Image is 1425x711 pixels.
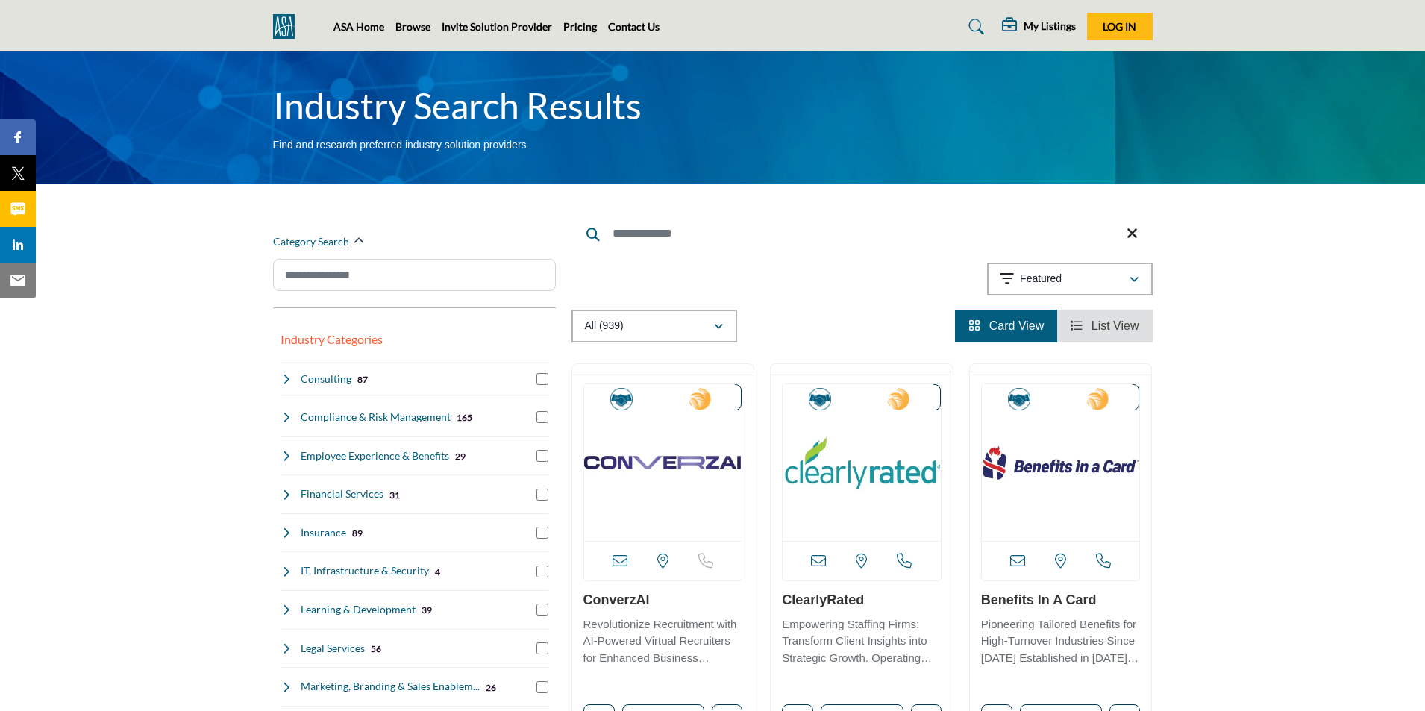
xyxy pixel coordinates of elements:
span: List View [1092,319,1139,332]
div: 31 Results For Financial Services [389,488,400,501]
a: Revolutionize Recruitment with AI-Powered Virtual Recruiters for Enhanced Business Success. The c... [583,613,743,667]
p: Pioneering Tailored Benefits for High-Turnover Industries Since [DATE] Established in [DATE], thi... [981,616,1141,667]
b: 165 [457,413,472,423]
img: 2025 Staffing World Exhibitors Badge Icon [666,388,733,410]
input: Select Insurance checkbox [536,527,548,539]
input: Select Consulting checkbox [536,373,548,385]
span: Log In [1103,20,1136,33]
a: Open Listing in new tab [783,384,941,541]
p: Empowering Staffing Firms: Transform Client Insights into Strategic Growth. Operating within the ... [782,616,942,667]
p: All (939) [585,319,624,333]
a: View Card [968,319,1044,332]
button: All (939) [571,310,737,342]
input: Select IT, Infrastructure & Security checkbox [536,566,548,577]
a: Search [954,15,994,39]
input: Search Keyword [571,216,1153,251]
h1: Industry Search Results [273,83,642,129]
button: Log In [1087,13,1153,40]
h4: Legal Services: Employment law expertise and legal counsel focused on staffing industry regulations. [301,641,365,656]
a: ClearlyRated [782,592,864,607]
div: 39 Results For Learning & Development [422,603,432,616]
a: Open Listing in new tab [584,384,742,541]
b: 56 [371,644,381,654]
h3: ClearlyRated [782,592,942,609]
a: Browse [395,20,430,33]
img: ClearlyRated [783,384,941,541]
h3: Benefits in a Card [981,592,1141,609]
input: Select Financial Services checkbox [536,489,548,501]
a: ASA Home [333,20,384,33]
b: 29 [455,451,466,462]
a: Pioneering Tailored Benefits for High-Turnover Industries Since [DATE] Established in [DATE], thi... [981,613,1141,667]
b: 39 [422,605,432,616]
p: Featured [1020,272,1062,286]
input: Search Category [273,259,556,291]
a: Contact Us [608,20,660,33]
img: Benefits in a Card [982,384,1140,541]
h4: Consulting: Strategic advisory services to help staffing firms optimize operations and grow their... [301,372,351,386]
img: Corporate Partners Badge Icon [786,388,854,410]
a: Benefits in a Card [981,592,1097,607]
a: Open Listing in new tab [982,384,1140,541]
li: Card View [955,310,1057,342]
a: View List [1071,319,1139,332]
a: Pricing [563,20,597,33]
h4: IT, Infrastructure & Security: Technology infrastructure, cybersecurity, and IT support services ... [301,563,429,578]
li: List View [1057,310,1152,342]
button: Industry Categories [281,331,383,348]
div: 87 Results For Consulting [357,372,368,386]
input: Select Marketing, Branding & Sales Enablement checkbox [536,681,548,693]
div: 165 Results For Compliance & Risk Management [457,410,472,424]
button: Featured [987,263,1153,295]
h4: Employee Experience & Benefits: Solutions for enhancing workplace culture, employee satisfaction,... [301,448,449,463]
div: My Listings [1002,18,1076,36]
input: Select Learning & Development checkbox [536,604,548,616]
b: 26 [486,683,496,693]
div: 89 Results For Insurance [352,526,363,539]
div: 56 Results For Legal Services [371,642,381,655]
b: 89 [352,528,363,539]
p: Revolutionize Recruitment with AI-Powered Virtual Recruiters for Enhanced Business Success. The c... [583,616,743,667]
input: Select Legal Services checkbox [536,642,548,654]
b: 87 [357,375,368,385]
b: 31 [389,490,400,501]
img: 2025 Staffing World Exhibitors Badge Icon [865,388,932,410]
div: 4 Results For IT, Infrastructure & Security [435,565,440,578]
h3: ConverzAI [583,592,743,609]
img: ConverzAI [584,384,742,541]
div: 26 Results For Marketing, Branding & Sales Enablement [486,680,496,694]
a: ConverzAI [583,592,650,607]
h2: Category Search [273,234,349,249]
img: 2025 Staffing World Exhibitors Badge Icon [1064,388,1131,410]
h4: Compliance & Risk Management: Services to ensure staffing companies meet regulatory requirements ... [301,410,451,425]
div: 29 Results For Employee Experience & Benefits [455,449,466,463]
h5: My Listings [1024,19,1076,33]
img: Site Logo [273,14,302,39]
h4: Marketing, Branding & Sales Enablement: Marketing strategies, brand development, and sales tools ... [301,679,480,694]
a: Invite Solution Provider [442,20,552,33]
input: Select Compliance & Risk Management checkbox [536,411,548,423]
a: Empowering Staffing Firms: Transform Client Insights into Strategic Growth. Operating within the ... [782,613,942,667]
input: Select Employee Experience & Benefits checkbox [536,450,548,462]
img: Corporate Partners Badge Icon [588,388,655,410]
span: Card View [989,319,1045,332]
h4: Insurance: Specialized insurance coverage including professional liability and workers' compensat... [301,525,346,540]
p: Find and research preferred industry solution providers [273,138,527,153]
h4: Learning & Development: Training programs and educational resources to enhance staffing professio... [301,602,416,617]
img: Corporate Partners Badge Icon [986,388,1053,410]
b: 4 [435,567,440,577]
h4: Financial Services: Banking, accounting, and financial planning services tailored for staffing co... [301,486,383,501]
